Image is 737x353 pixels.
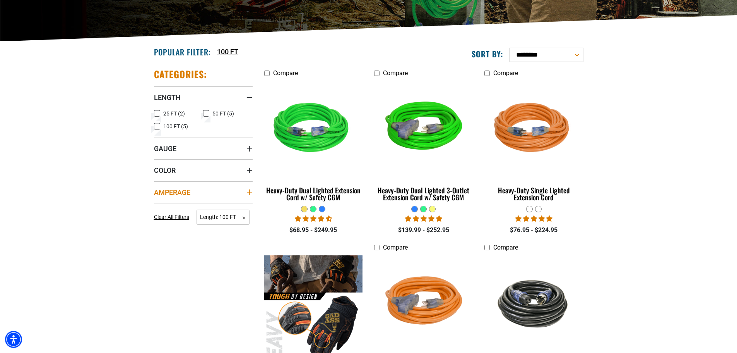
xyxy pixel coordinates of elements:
span: 5.00 stars [515,215,552,222]
span: Amperage [154,188,190,197]
img: neon green [375,84,472,174]
div: $76.95 - $224.95 [484,226,583,235]
a: green Heavy-Duty Dual Lighted Extension Cord w/ Safety CGM [264,81,363,205]
summary: Amperage [154,181,253,203]
span: 25 FT (2) [163,111,185,116]
div: Accessibility Menu [5,331,22,348]
a: neon green Heavy-Duty Dual Lighted 3-Outlet Extension Cord w/ Safety CGM [374,81,473,205]
summary: Color [154,159,253,181]
img: green [265,84,362,174]
span: Length [154,93,181,102]
img: orange [485,84,583,174]
label: Sort by: [472,49,503,59]
a: orange Heavy-Duty Single Lighted Extension Cord [484,81,583,205]
span: 4.64 stars [295,215,332,222]
a: Clear All Filters [154,213,192,221]
a: 100 FT [217,46,238,57]
span: Compare [383,244,408,251]
img: orange [375,259,472,348]
a: Length: 100 FT [197,213,250,220]
div: Heavy-Duty Single Lighted Extension Cord [484,187,583,201]
summary: Gauge [154,138,253,159]
div: Heavy-Duty Dual Lighted 3-Outlet Extension Cord w/ Safety CGM [374,187,473,201]
span: Length: 100 FT [197,210,250,225]
h2: Categories: [154,68,207,80]
summary: Length [154,86,253,108]
span: Clear All Filters [154,214,189,220]
span: Compare [493,244,518,251]
span: 4.92 stars [405,215,442,222]
span: Color [154,166,176,175]
span: Compare [383,69,408,77]
img: black [485,274,583,334]
span: 50 FT (5) [212,111,234,116]
div: $68.95 - $249.95 [264,226,363,235]
span: Gauge [154,144,176,153]
span: Compare [493,69,518,77]
div: $139.99 - $252.95 [374,226,473,235]
span: Compare [273,69,298,77]
div: Heavy-Duty Dual Lighted Extension Cord w/ Safety CGM [264,187,363,201]
h2: Popular Filter: [154,47,211,57]
span: 100 FT (5) [163,124,188,129]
